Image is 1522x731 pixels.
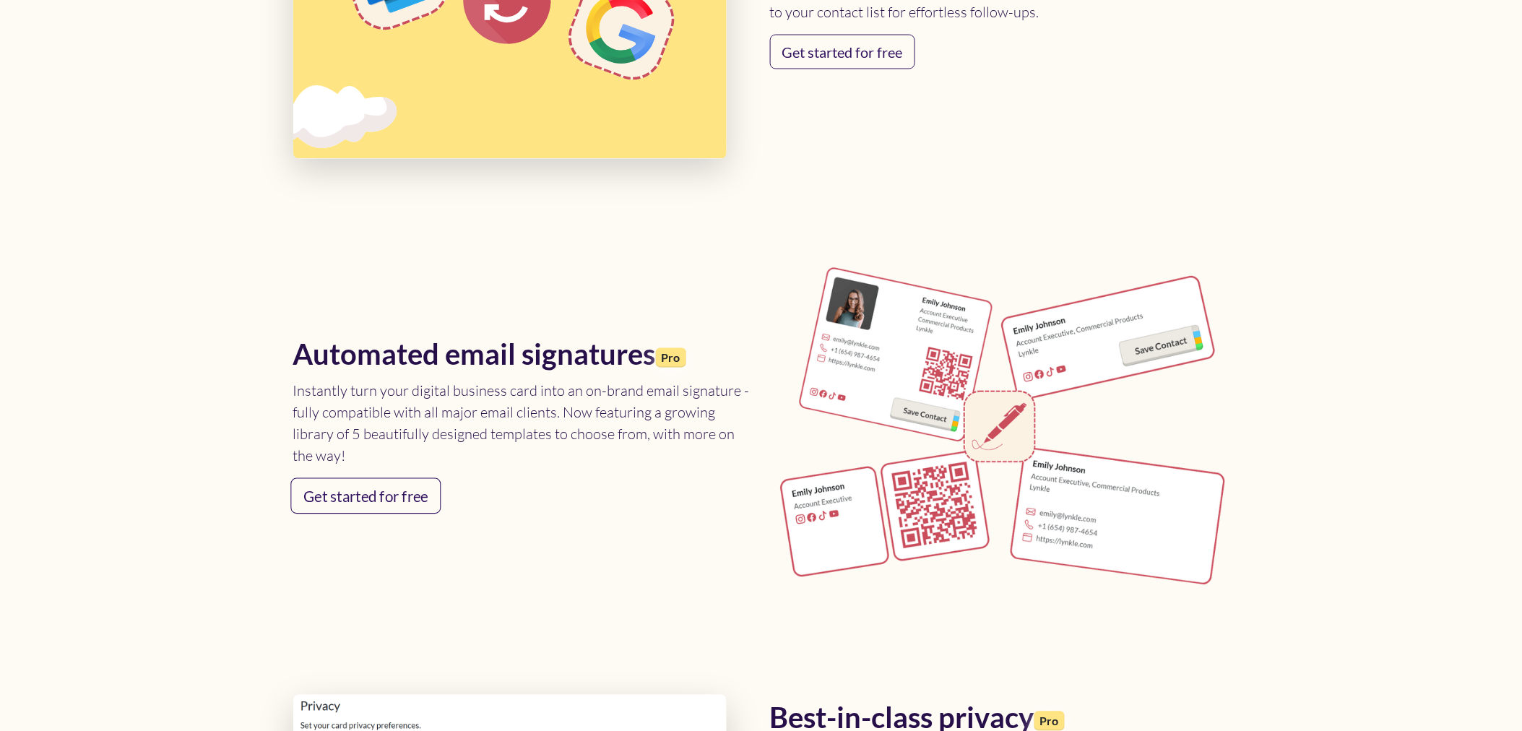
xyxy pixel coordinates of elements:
[1034,711,1065,731] small: Pro
[293,381,753,467] p: Instantly turn your digital business card into an on-brand email signature - fully compatible wit...
[290,478,441,514] a: Get started for free
[656,348,686,368] small: Pro
[770,263,1229,592] img: Automated email signatures
[293,340,753,369] h2: Automated email signatures
[770,35,915,69] a: Get started for free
